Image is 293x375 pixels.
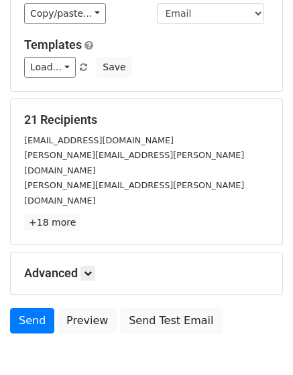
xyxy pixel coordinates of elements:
a: Copy/paste... [24,3,106,24]
iframe: Chat Widget [226,311,293,375]
h5: 21 Recipients [24,112,269,127]
small: [PERSON_NAME][EMAIL_ADDRESS][PERSON_NAME][DOMAIN_NAME] [24,180,244,206]
a: Send [10,308,54,333]
small: [EMAIL_ADDRESS][DOMAIN_NAME] [24,135,174,145]
button: Save [97,57,131,78]
a: +18 more [24,214,80,231]
a: Load... [24,57,76,78]
small: [PERSON_NAME][EMAIL_ADDRESS][PERSON_NAME][DOMAIN_NAME] [24,150,244,175]
h5: Advanced [24,266,269,281]
a: Templates [24,37,82,52]
a: Send Test Email [120,308,222,333]
a: Preview [58,308,117,333]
